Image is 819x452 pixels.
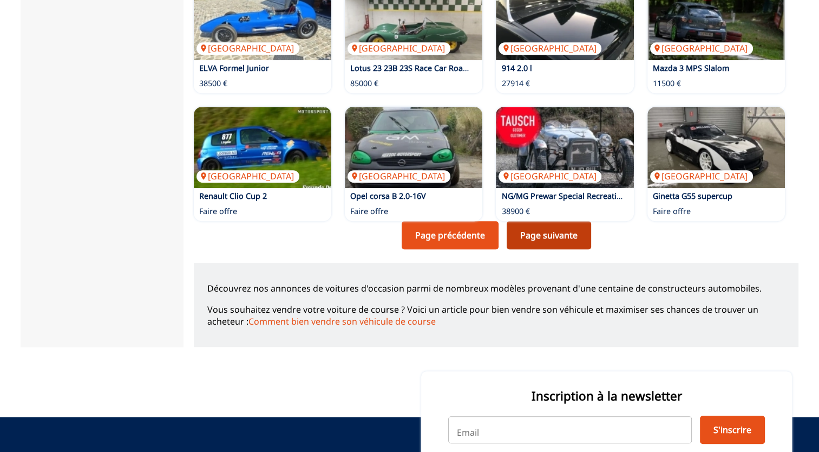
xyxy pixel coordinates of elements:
img: NG/MG Prewar Special Recreation [496,107,633,188]
a: Renault Clio Cup 2 [199,191,267,201]
p: [GEOGRAPHIC_DATA] [348,170,450,182]
p: 11500 € [653,78,681,89]
p: Découvrez nos annonces de voitures d'occasion parmi de nombreux modèles provenant d'une centaine ... [207,282,785,294]
p: 85000 € [350,78,378,89]
p: [GEOGRAPHIC_DATA] [650,170,753,182]
a: Lotus 23 23B 23S Race Car Road Legal [350,63,490,73]
a: Mazda 3 MPS Slalom [653,63,729,73]
img: Renault Clio Cup 2 [194,107,331,188]
a: Ginetta G55 supercup [653,191,732,201]
a: Page précédente [402,221,499,249]
a: Opel corsa B 2.0-16V [350,191,426,201]
img: Opel corsa B 2.0-16V [345,107,482,188]
p: [GEOGRAPHIC_DATA] [196,42,299,54]
a: Renault Clio Cup 2[GEOGRAPHIC_DATA] [194,107,331,188]
p: Inscription à la newsletter [448,388,765,404]
p: [GEOGRAPHIC_DATA] [348,42,450,54]
button: S'inscrire [700,416,765,444]
p: [GEOGRAPHIC_DATA] [499,42,601,54]
a: NG/MG Prewar Special Recreation[GEOGRAPHIC_DATA] [496,107,633,188]
p: Vous souhaitez vendre votre voiture de course ? Voici un article pour bien vendre son véhicule et... [207,304,785,328]
p: Faire offre [653,206,691,217]
p: 38500 € [199,78,227,89]
a: NG/MG Prewar Special Recreation [501,191,626,201]
p: Faire offre [350,206,388,217]
img: Ginetta G55 supercup [647,107,785,188]
a: Opel corsa B 2.0-16V[GEOGRAPHIC_DATA] [345,107,482,188]
p: [GEOGRAPHIC_DATA] [196,170,299,182]
p: [GEOGRAPHIC_DATA] [650,42,753,54]
a: 914 2.0 l [501,63,532,73]
a: Page suivante [507,221,591,249]
a: Comment bien vendre son véhicule de course [248,315,436,327]
input: Email [448,416,692,443]
p: Faire offre [199,206,237,217]
p: [GEOGRAPHIC_DATA] [499,170,601,182]
a: Ginetta G55 supercup[GEOGRAPHIC_DATA] [647,107,785,188]
p: 27914 € [501,78,529,89]
p: 38900 € [501,206,529,217]
a: ELVA Formel Junior [199,63,269,73]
